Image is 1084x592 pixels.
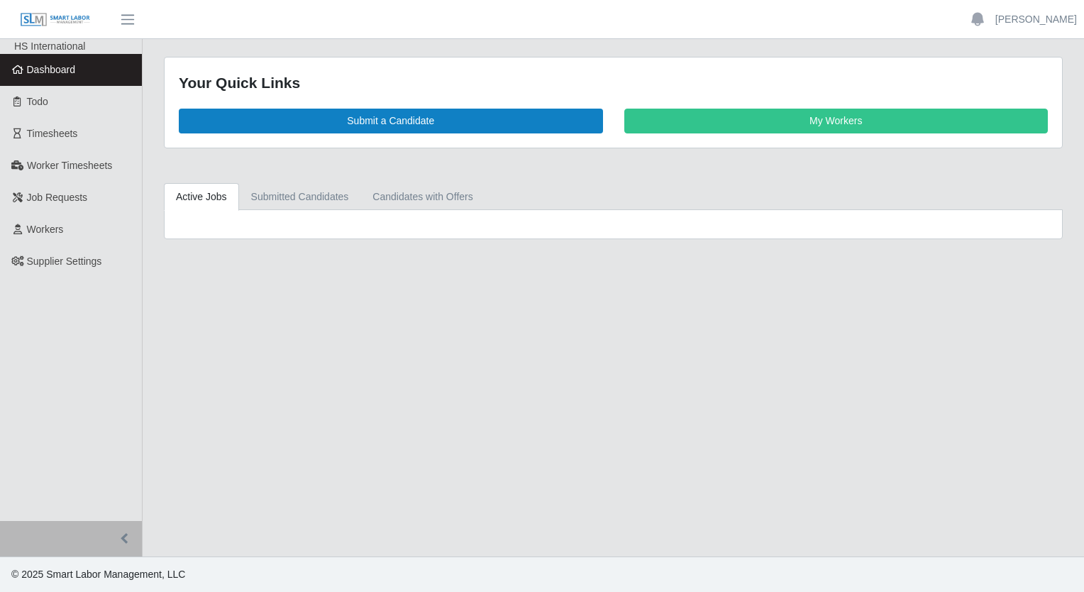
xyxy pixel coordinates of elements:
span: Dashboard [27,64,76,75]
span: Supplier Settings [27,256,102,267]
div: Your Quick Links [179,72,1048,94]
span: Todo [27,96,48,107]
span: Workers [27,224,64,235]
a: [PERSON_NAME] [995,12,1077,27]
img: SLM Logo [20,12,91,28]
a: My Workers [624,109,1049,133]
span: HS International [14,40,85,52]
span: Job Requests [27,192,88,203]
span: Timesheets [27,128,78,139]
span: © 2025 Smart Labor Management, LLC [11,569,185,580]
a: Submit a Candidate [179,109,603,133]
a: Active Jobs [164,183,239,211]
a: Submitted Candidates [239,183,361,211]
a: Candidates with Offers [360,183,485,211]
span: Worker Timesheets [27,160,112,171]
